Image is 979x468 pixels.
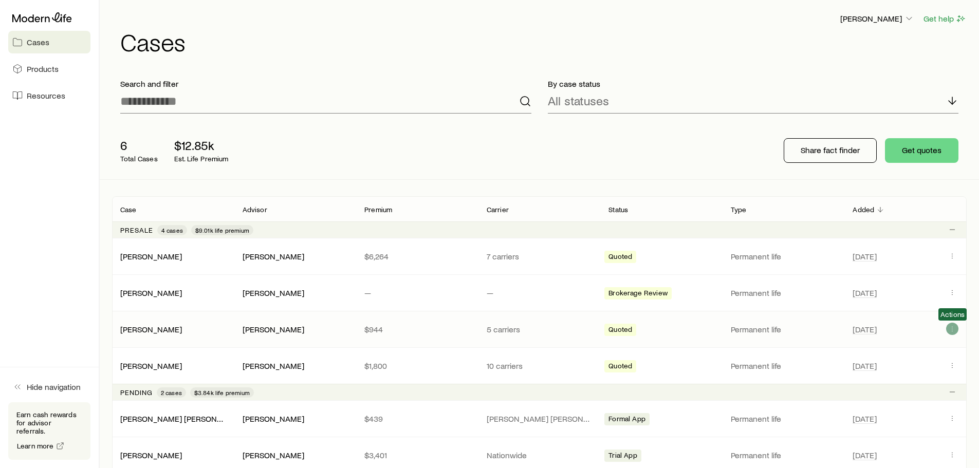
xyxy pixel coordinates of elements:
[8,376,90,398] button: Hide navigation
[17,442,54,450] span: Learn more
[120,450,182,461] div: [PERSON_NAME]
[243,205,267,214] p: Advisor
[784,138,877,163] button: Share fact finder
[120,155,158,163] p: Total Cases
[120,138,158,153] p: 6
[243,324,304,335] div: [PERSON_NAME]
[8,84,90,107] a: Resources
[243,414,304,424] div: [PERSON_NAME]
[364,205,392,214] p: Premium
[731,361,837,371] p: Permanent life
[161,226,183,234] span: 4 cases
[940,310,965,319] span: Actions
[853,361,877,371] span: [DATE]
[801,145,860,155] p: Share fact finder
[120,226,153,234] p: Presale
[120,205,137,214] p: Case
[243,288,304,298] div: [PERSON_NAME]
[548,93,609,108] p: All statuses
[174,138,229,153] p: $12.85k
[853,414,877,424] span: [DATE]
[853,288,877,298] span: [DATE]
[923,13,967,25] button: Get help
[608,325,632,336] span: Quoted
[16,410,82,435] p: Earn cash rewards for advisor referrals.
[840,13,914,24] p: [PERSON_NAME]
[731,205,747,214] p: Type
[27,382,81,392] span: Hide navigation
[608,289,668,299] span: Brokerage Review
[840,13,915,25] button: [PERSON_NAME]
[120,388,153,397] p: Pending
[731,450,837,460] p: Permanent life
[120,251,182,261] a: [PERSON_NAME]
[120,29,967,54] h1: Cases
[194,388,250,397] span: $3.84k life premium
[608,362,632,372] span: Quoted
[120,251,182,262] div: [PERSON_NAME]
[487,450,593,460] p: Nationwide
[487,414,593,424] p: [PERSON_NAME] [PERSON_NAME]
[608,451,637,462] span: Trial App
[243,251,304,262] div: [PERSON_NAME]
[8,58,90,80] a: Products
[487,361,593,371] p: 10 carriers
[364,324,470,334] p: $944
[731,324,837,334] p: Permanent life
[27,90,65,101] span: Resources
[487,324,593,334] p: 5 carriers
[120,414,329,423] a: [PERSON_NAME] [PERSON_NAME][DEMOGRAPHIC_DATA]
[487,251,593,261] p: 7 carriers
[27,64,59,74] span: Products
[174,155,229,163] p: Est. Life Premium
[243,450,304,461] div: [PERSON_NAME]
[731,288,837,298] p: Permanent life
[885,138,958,163] button: Get quotes
[548,79,959,89] p: By case status
[608,252,632,263] span: Quoted
[608,415,645,425] span: Formal App
[120,361,182,371] div: [PERSON_NAME]
[120,450,182,460] a: [PERSON_NAME]
[195,226,249,234] span: $9.01k life premium
[120,288,182,297] a: [PERSON_NAME]
[487,205,509,214] p: Carrier
[364,251,470,261] p: $6,264
[8,402,90,460] div: Earn cash rewards for advisor referrals.Learn more
[608,205,628,214] p: Status
[243,361,304,371] div: [PERSON_NAME]
[120,79,531,89] p: Search and filter
[120,361,182,370] a: [PERSON_NAME]
[853,205,874,214] p: Added
[27,37,49,47] span: Cases
[853,450,877,460] span: [DATE]
[161,388,182,397] span: 2 cases
[731,414,837,424] p: Permanent life
[853,251,877,261] span: [DATE]
[120,324,182,335] div: [PERSON_NAME]
[364,414,470,424] p: $439
[853,324,877,334] span: [DATE]
[8,31,90,53] a: Cases
[120,414,226,424] div: [PERSON_NAME] [PERSON_NAME][DEMOGRAPHIC_DATA]
[487,288,593,298] p: —
[120,324,182,334] a: [PERSON_NAME]
[120,288,182,298] div: [PERSON_NAME]
[364,288,470,298] p: —
[364,361,470,371] p: $1,800
[731,251,837,261] p: Permanent life
[364,450,470,460] p: $3,401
